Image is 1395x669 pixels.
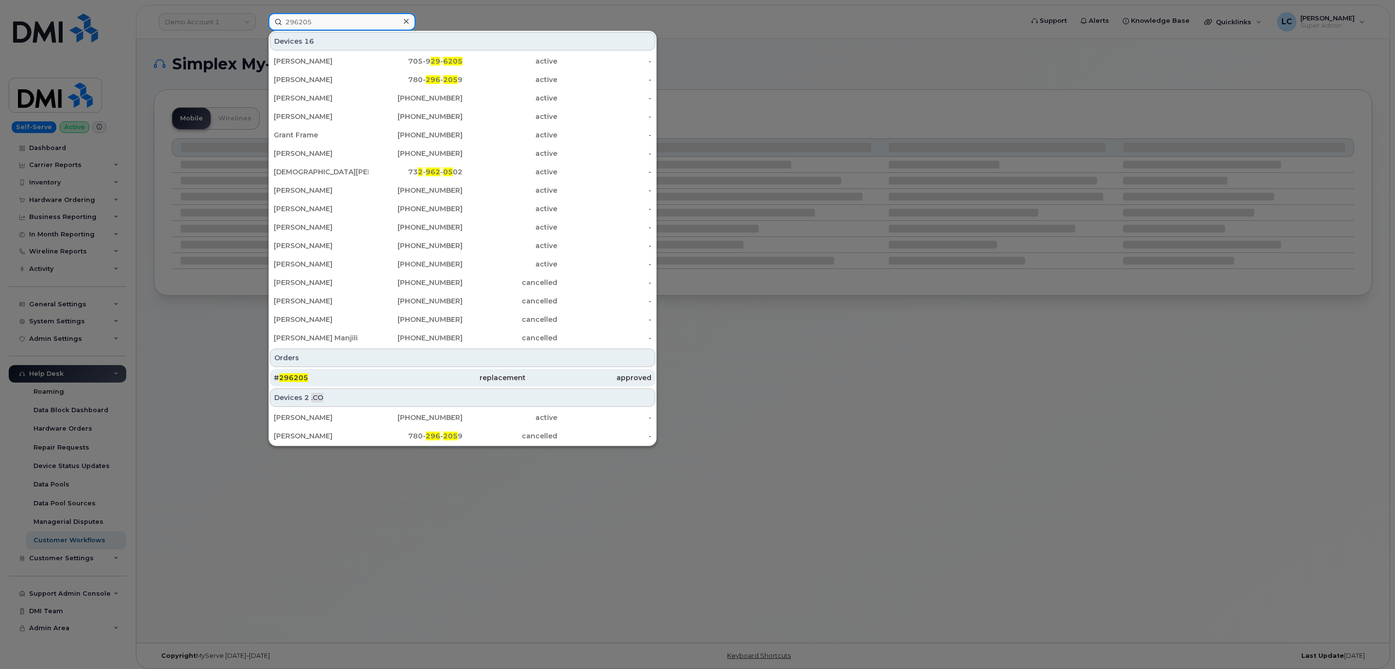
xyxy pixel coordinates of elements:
[274,296,368,306] div: [PERSON_NAME]
[557,431,652,441] div: -
[274,112,368,121] div: [PERSON_NAME]
[557,222,652,232] div: -
[368,315,463,324] div: [PHONE_NUMBER]
[426,167,440,176] span: 962
[270,255,655,273] a: [PERSON_NAME][PHONE_NUMBER]active-
[557,259,652,269] div: -
[557,296,652,306] div: -
[270,145,655,162] a: [PERSON_NAME][PHONE_NUMBER]active-
[463,167,557,177] div: active
[557,167,652,177] div: -
[368,278,463,287] div: [PHONE_NUMBER]
[274,431,368,441] div: [PERSON_NAME]
[463,278,557,287] div: cancelled
[557,315,652,324] div: -
[274,333,368,343] div: [PERSON_NAME] Manjili
[463,296,557,306] div: cancelled
[557,130,652,140] div: -
[557,185,652,195] div: -
[463,333,557,343] div: cancelled
[274,315,368,324] div: [PERSON_NAME]
[270,409,655,426] a: [PERSON_NAME][PHONE_NUMBER]active-
[274,373,399,383] div: #
[368,130,463,140] div: [PHONE_NUMBER]
[526,373,651,383] div: approved
[557,75,652,84] div: -
[270,369,655,386] a: #296205replacementapproved
[368,413,463,422] div: [PHONE_NUMBER]
[426,432,440,440] span: 296
[270,218,655,236] a: [PERSON_NAME][PHONE_NUMBER]active-
[270,52,655,70] a: [PERSON_NAME]705-929-6205active-
[274,130,368,140] div: Grant Frame
[443,167,453,176] span: 05
[368,259,463,269] div: [PHONE_NUMBER]
[368,241,463,251] div: [PHONE_NUMBER]
[463,222,557,232] div: active
[274,93,368,103] div: [PERSON_NAME]
[463,185,557,195] div: active
[270,388,655,407] div: Devices
[368,93,463,103] div: [PHONE_NUMBER]
[368,431,463,441] div: 780- - 9
[557,56,652,66] div: -
[274,241,368,251] div: [PERSON_NAME]
[274,278,368,287] div: [PERSON_NAME]
[270,427,655,445] a: [PERSON_NAME]780-296-2059cancelled-
[270,126,655,144] a: Grant Frame[PHONE_NUMBER]active-
[274,222,368,232] div: [PERSON_NAME]
[418,167,423,176] span: 2
[463,413,557,422] div: active
[274,167,368,177] div: [DEMOGRAPHIC_DATA][PERSON_NAME]
[270,32,655,50] div: Devices
[270,182,655,199] a: [PERSON_NAME][PHONE_NUMBER]active-
[270,237,655,254] a: [PERSON_NAME][PHONE_NUMBER]active-
[463,75,557,84] div: active
[463,93,557,103] div: active
[463,149,557,158] div: active
[368,204,463,214] div: [PHONE_NUMBER]
[399,373,525,383] div: replacement
[368,75,463,84] div: 780- - 9
[304,36,314,46] span: 16
[274,149,368,158] div: [PERSON_NAME]
[557,241,652,251] div: -
[274,56,368,66] div: [PERSON_NAME]
[270,349,655,367] div: Orders
[368,167,463,177] div: 73 - - 02
[557,112,652,121] div: -
[557,333,652,343] div: -
[279,373,308,382] span: 296205
[557,278,652,287] div: -
[368,149,463,158] div: [PHONE_NUMBER]
[557,93,652,103] div: -
[557,413,652,422] div: -
[274,185,368,195] div: [PERSON_NAME]
[270,292,655,310] a: [PERSON_NAME][PHONE_NUMBER]cancelled-
[463,431,557,441] div: cancelled
[270,329,655,347] a: [PERSON_NAME] Manjili[PHONE_NUMBER]cancelled-
[557,149,652,158] div: -
[304,393,309,402] span: 2
[431,57,440,66] span: 29
[463,56,557,66] div: active
[426,75,440,84] span: 296
[368,112,463,121] div: [PHONE_NUMBER]
[270,163,655,181] a: [DEMOGRAPHIC_DATA][PERSON_NAME]732-962-0502active-
[368,56,463,66] div: 705-9 -
[443,57,463,66] span: 6205
[270,108,655,125] a: [PERSON_NAME][PHONE_NUMBER]active-
[368,296,463,306] div: [PHONE_NUMBER]
[270,200,655,217] a: [PERSON_NAME][PHONE_NUMBER]active-
[368,185,463,195] div: [PHONE_NUMBER]
[274,259,368,269] div: [PERSON_NAME]
[463,204,557,214] div: active
[557,204,652,214] div: -
[463,241,557,251] div: active
[270,274,655,291] a: [PERSON_NAME][PHONE_NUMBER]cancelled-
[463,130,557,140] div: active
[368,333,463,343] div: [PHONE_NUMBER]
[463,259,557,269] div: active
[274,204,368,214] div: [PERSON_NAME]
[274,413,368,422] div: [PERSON_NAME]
